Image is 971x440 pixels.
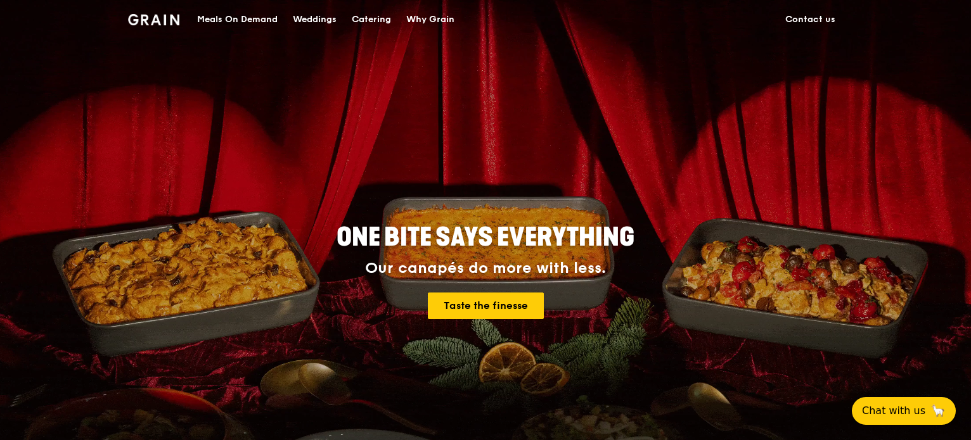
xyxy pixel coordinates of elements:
div: Catering [352,1,391,39]
div: Weddings [293,1,337,39]
div: Our canapés do more with less. [257,260,714,277]
a: Why Grain [399,1,462,39]
a: Catering [344,1,399,39]
a: Contact us [778,1,843,39]
a: Weddings [285,1,344,39]
img: Grain [128,14,179,25]
span: ONE BITE SAYS EVERYTHING [337,222,634,253]
div: Why Grain [406,1,454,39]
button: Chat with us🦙 [852,397,956,425]
span: 🦙 [930,403,946,418]
a: Taste the finesse [428,292,544,319]
span: Chat with us [862,403,925,418]
div: Meals On Demand [197,1,278,39]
